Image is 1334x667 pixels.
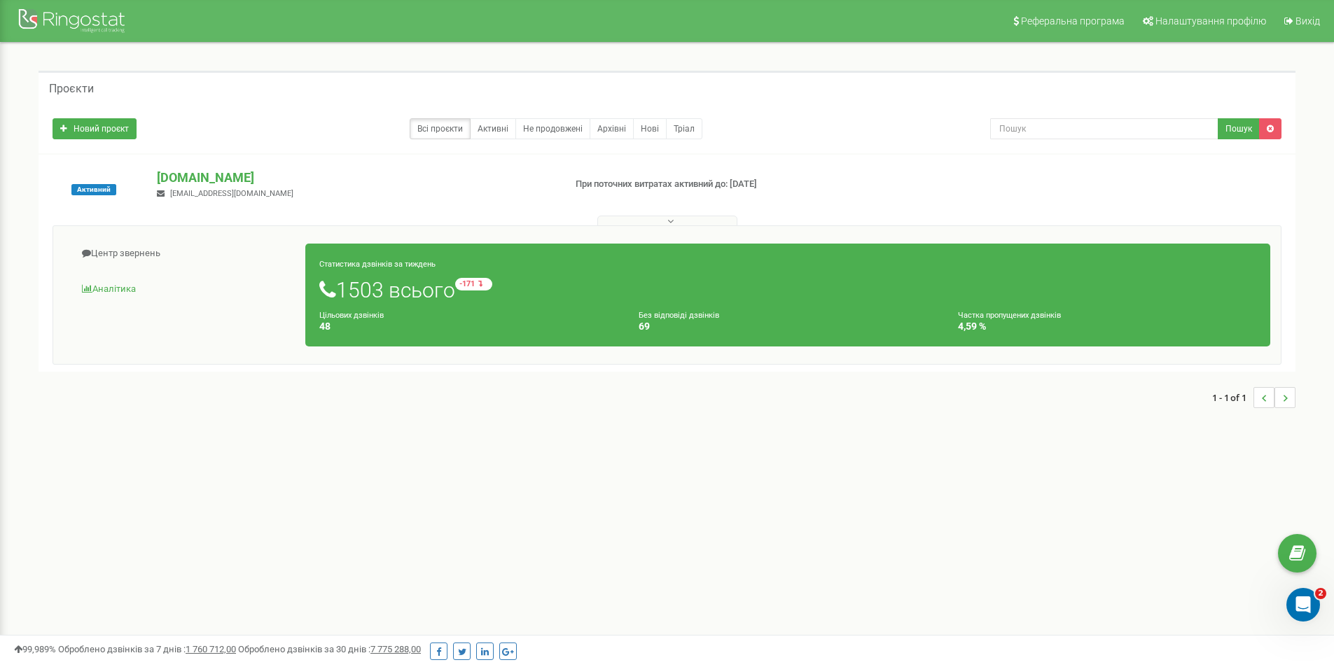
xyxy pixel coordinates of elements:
[370,644,421,654] u: 7 775 288,00
[958,321,1256,332] h4: 4,59 %
[319,260,436,269] small: Статистика дзвінків за тиждень
[990,118,1218,139] input: Пошук
[1021,15,1125,27] span: Реферальна програма
[1155,15,1266,27] span: Налаштування профілю
[64,272,306,307] a: Аналiтика
[1218,118,1260,139] button: Пошук
[633,118,667,139] a: Нові
[1212,387,1253,408] span: 1 - 1 of 1
[71,184,116,195] span: Активний
[1212,373,1295,422] nav: ...
[410,118,471,139] a: Всі проєкти
[1315,588,1326,599] span: 2
[319,311,384,320] small: Цільових дзвінків
[170,189,293,198] span: [EMAIL_ADDRESS][DOMAIN_NAME]
[590,118,634,139] a: Архівні
[666,118,702,139] a: Тріал
[1286,588,1320,622] iframe: Intercom live chat
[186,644,236,654] u: 1 760 712,00
[576,178,867,191] p: При поточних витратах активний до: [DATE]
[49,83,94,95] h5: Проєкти
[319,278,1256,302] h1: 1503 всього
[157,169,553,187] p: [DOMAIN_NAME]
[958,311,1061,320] small: Частка пропущених дзвінків
[639,311,719,320] small: Без відповіді дзвінків
[238,644,421,654] span: Оброблено дзвінків за 30 днів :
[1295,15,1320,27] span: Вихід
[58,644,236,654] span: Оброблено дзвінків за 7 днів :
[515,118,590,139] a: Не продовжені
[319,321,618,332] h4: 48
[14,644,56,654] span: 99,989%
[455,278,492,290] small: -171
[639,321,937,332] h4: 69
[64,237,306,271] a: Центр звернень
[53,118,137,139] a: Новий проєкт
[470,118,516,139] a: Активні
